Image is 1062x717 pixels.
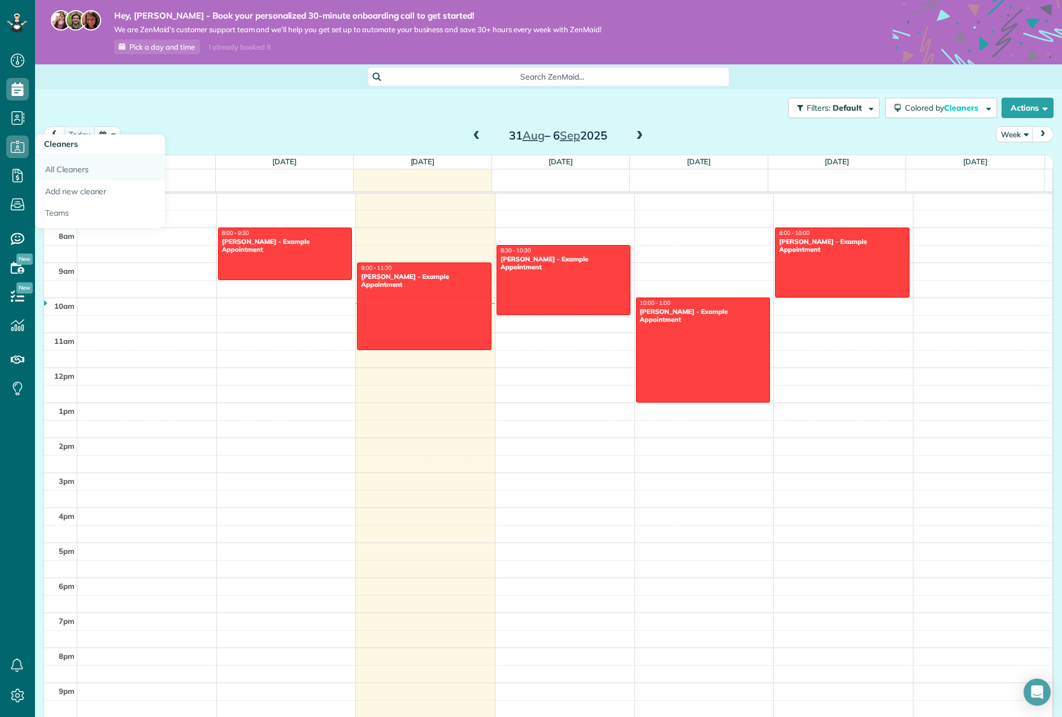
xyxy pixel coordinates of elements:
span: Cleaners [44,139,78,149]
button: prev [43,126,65,142]
span: 8am [59,231,75,241]
div: [PERSON_NAME] - Example Appointment [778,238,906,254]
img: maria-72a9807cf96188c08ef61303f053569d2e2a8a1cde33d635c8a3ac13582a053d.jpg [51,10,71,30]
span: 1pm [59,406,75,416]
a: Add new cleaner [35,181,165,203]
button: Week [996,126,1033,142]
button: Actions [1002,98,1054,118]
button: Filters: Default [788,98,880,118]
span: 9:00 - 11:30 [361,264,391,272]
button: Colored byCleaners [885,98,997,118]
div: Open Intercom Messenger [1024,679,1051,706]
div: [PERSON_NAME] - Example Appointment [500,255,628,272]
a: [DATE] [411,157,435,166]
h2: 31 – 6 2025 [488,129,629,142]
span: Aug [523,128,545,142]
span: 4pm [59,511,75,521]
span: Colored by [905,103,982,113]
div: [PERSON_NAME] - Example Appointment [639,308,767,324]
a: [DATE] [963,157,987,166]
a: [DATE] [549,157,573,166]
span: 10:00 - 1:00 [640,299,671,307]
span: Default [833,103,863,113]
span: New [16,253,33,265]
span: New [16,282,33,294]
a: Teams [35,202,165,228]
span: 8:00 - 10:00 [779,229,809,237]
span: 8pm [59,652,75,661]
span: Sep [560,128,580,142]
a: [DATE] [272,157,297,166]
img: michelle-19f622bdf1676172e81f8f8fba1fb50e276960ebfe0243fe18214015130c80e4.jpg [81,10,101,30]
span: 5pm [59,547,75,556]
a: Filters: Default [782,98,880,118]
a: [DATE] [687,157,711,166]
button: Today [64,126,95,142]
span: 6pm [59,582,75,591]
div: [PERSON_NAME] - Example Appointment [221,238,349,254]
span: We are ZenMaid’s customer support team and we’ll help you get set up to automate your business an... [114,25,602,34]
span: 9am [59,266,75,276]
div: I already booked it [202,40,277,54]
span: 11am [54,336,75,346]
button: next [1032,126,1054,142]
a: Pick a day and time [114,40,200,54]
span: 12pm [54,371,75,381]
div: [PERSON_NAME] - Example Appointment [360,273,488,289]
span: 8:30 - 10:30 [500,247,531,254]
strong: Hey, [PERSON_NAME] - Book your personalized 30-minute onboarding call to get started! [114,10,602,21]
a: All Cleaners [35,155,165,181]
span: 10am [54,301,75,311]
span: Cleaners [944,103,980,113]
span: 3pm [59,476,75,486]
span: 2pm [59,441,75,451]
span: 9pm [59,687,75,696]
a: [DATE] [825,157,849,166]
span: Pick a day and time [129,42,195,51]
img: jorge-587dff0eeaa6aab1f244e6dc62b8924c3b6ad411094392a53c71c6c4a576187d.jpg [66,10,86,30]
span: 7pm [59,617,75,626]
span: Filters: [807,103,830,113]
span: 8:00 - 9:30 [222,229,249,237]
